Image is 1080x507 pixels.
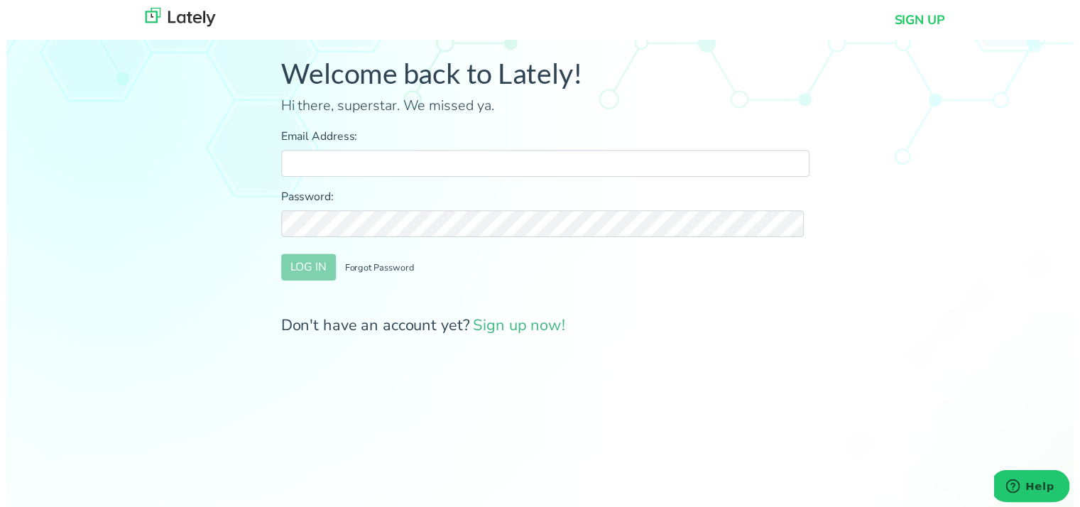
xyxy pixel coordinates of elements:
span: Don't have an account yet? [278,319,566,340]
button: LOG IN [278,257,334,284]
a: SIGN UP [899,11,950,30]
small: Forgot Password [343,265,413,278]
label: Email Address: [278,129,813,146]
img: lately_logo_nav.700ca2e7.jpg [141,8,212,27]
a: Sign up now! [473,319,566,340]
label: Password: [278,190,813,207]
p: Hi there, superstar. We missed ya. [278,97,813,118]
h1: Welcome back to Lately! [278,57,813,91]
button: Forgot Password [334,257,422,284]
